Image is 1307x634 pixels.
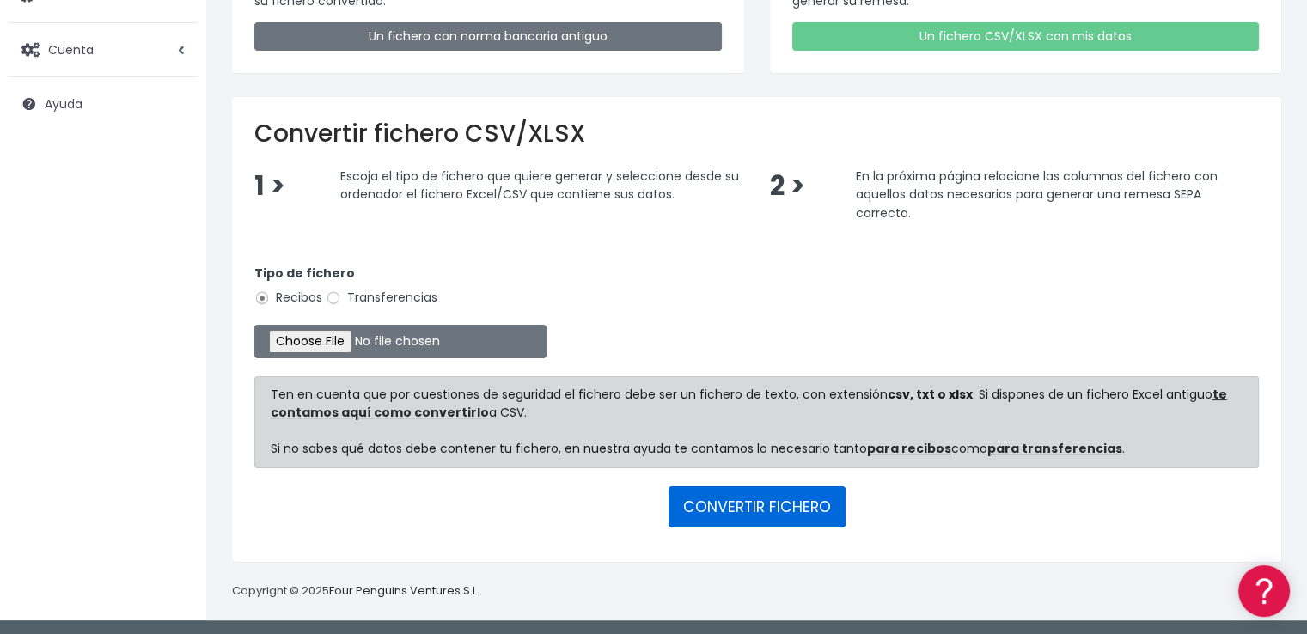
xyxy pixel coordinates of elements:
[669,486,846,527] button: CONVERTIR FICHERO
[254,168,285,204] span: 1 >
[769,168,804,204] span: 2 >
[232,582,482,600] p: Copyright © 2025 .
[254,22,722,51] a: Un fichero con norma bancaria antiguo
[254,376,1259,468] div: Ten en cuenta que por cuestiones de seguridad el fichero debe ser un fichero de texto, con extens...
[254,265,355,282] strong: Tipo de fichero
[792,22,1260,51] a: Un fichero CSV/XLSX con mis datos
[867,440,951,457] a: para recibos
[9,32,198,68] a: Cuenta
[9,86,198,122] a: Ayuda
[254,119,1259,149] h2: Convertir fichero CSV/XLSX
[888,386,973,403] strong: csv, txt o xlsx
[855,167,1217,221] span: En la próxima página relacione las columnas del fichero con aquellos datos necesarios para genera...
[45,95,82,113] span: Ayuda
[326,289,437,307] label: Transferencias
[48,40,94,58] span: Cuenta
[254,289,322,307] label: Recibos
[271,386,1227,421] a: te contamos aquí como convertirlo
[329,582,479,599] a: Four Penguins Ventures S.L.
[987,440,1122,457] a: para transferencias
[340,167,739,203] span: Escoja el tipo de fichero que quiere generar y seleccione desde su ordenador el fichero Excel/CSV...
